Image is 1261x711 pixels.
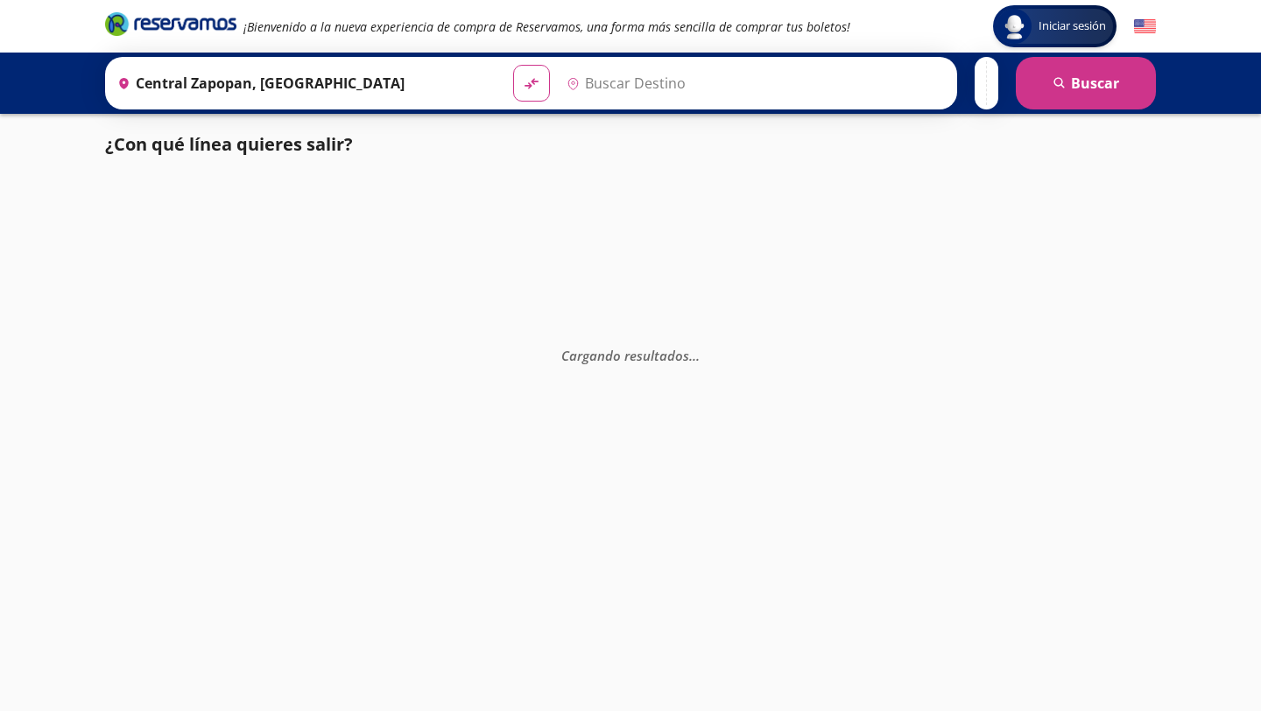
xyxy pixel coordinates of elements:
span: . [696,347,700,364]
p: ¿Con qué línea quieres salir? [105,131,353,158]
input: Buscar Origen [110,61,499,105]
span: . [693,347,696,364]
button: Buscar [1016,57,1156,109]
span: . [689,347,693,364]
input: Buscar Destino [560,61,948,105]
a: Brand Logo [105,11,236,42]
span: Iniciar sesión [1032,18,1113,35]
em: ¡Bienvenido a la nueva experiencia de compra de Reservamos, una forma más sencilla de comprar tus... [243,18,850,35]
button: English [1134,16,1156,38]
em: Cargando resultados [561,347,700,364]
i: Brand Logo [105,11,236,37]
